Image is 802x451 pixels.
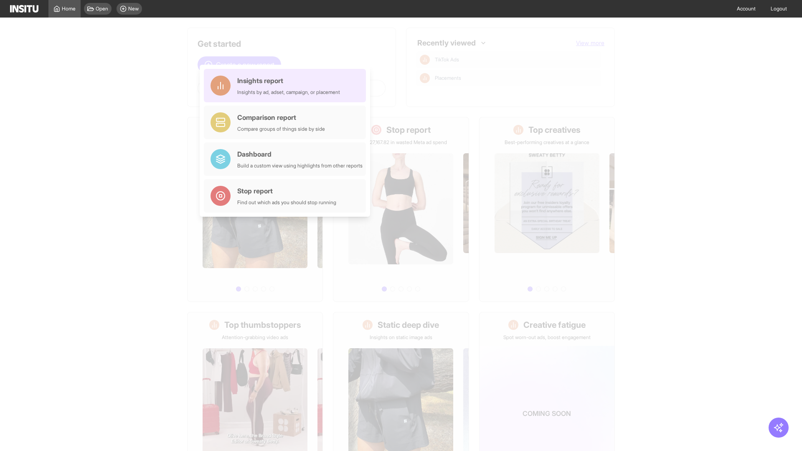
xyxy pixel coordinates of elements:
[96,5,108,12] span: Open
[237,162,363,169] div: Build a custom view using highlights from other reports
[237,76,340,86] div: Insights report
[128,5,139,12] span: New
[237,199,336,206] div: Find out which ads you should stop running
[237,186,336,196] div: Stop report
[237,89,340,96] div: Insights by ad, adset, campaign, or placement
[237,149,363,159] div: Dashboard
[62,5,76,12] span: Home
[10,5,38,13] img: Logo
[237,112,325,122] div: Comparison report
[237,126,325,132] div: Compare groups of things side by side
